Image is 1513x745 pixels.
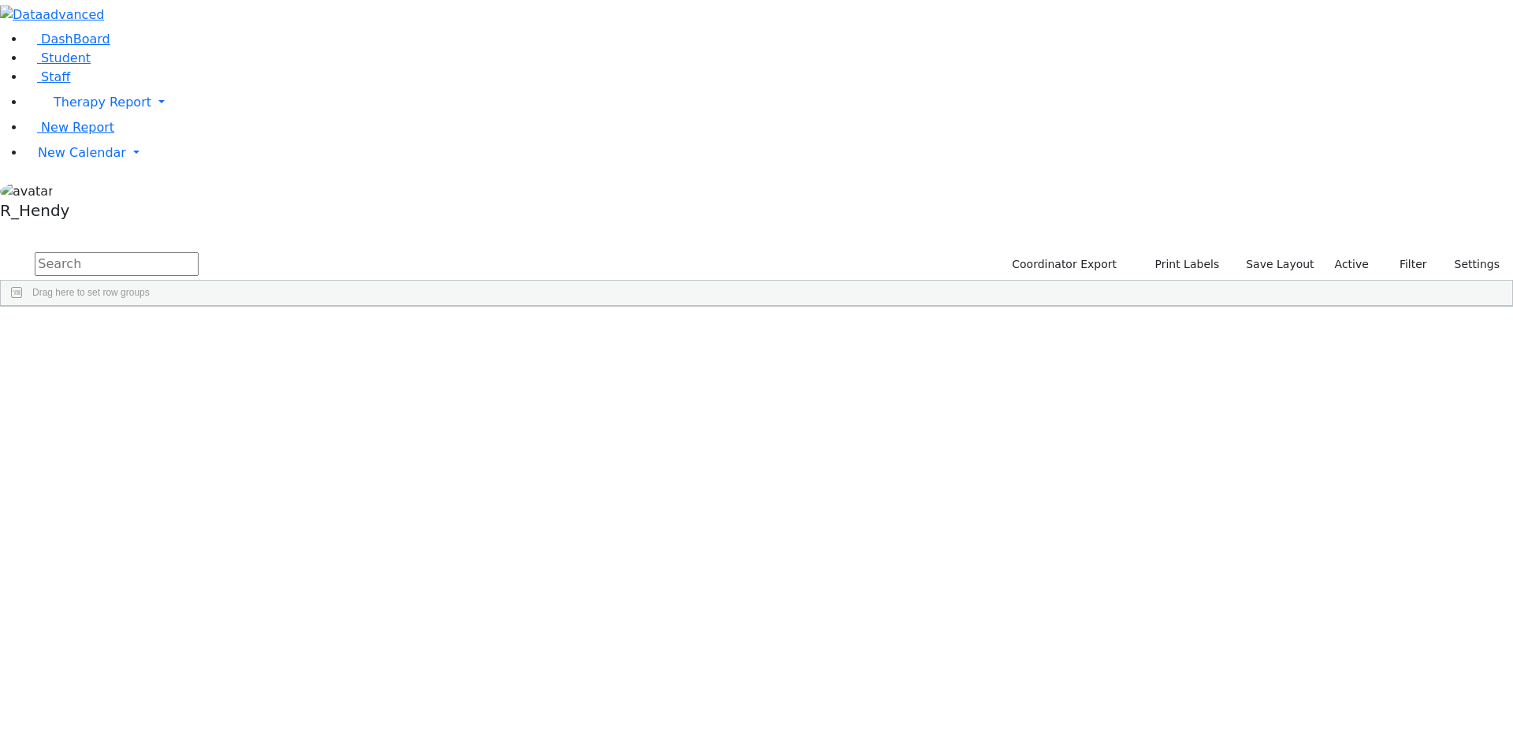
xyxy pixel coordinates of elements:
span: New Report [41,120,114,135]
button: Settings [1434,252,1507,277]
span: Student [41,50,91,65]
span: DashBoard [41,32,110,47]
span: Drag here to set row groups [32,287,150,298]
button: Coordinator Export [1002,252,1124,277]
span: Staff [41,69,70,84]
span: New Calendar [38,145,126,160]
a: DashBoard [25,32,110,47]
button: Print Labels [1136,252,1226,277]
a: New Calendar [25,137,1513,169]
button: Filter [1379,252,1434,277]
button: Save Layout [1239,252,1321,277]
a: Staff [25,69,70,84]
label: Active [1328,252,1376,277]
a: Student [25,50,91,65]
input: Search [35,252,199,276]
span: Therapy Report [54,95,151,110]
a: New Report [25,120,114,135]
a: Therapy Report [25,87,1513,118]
